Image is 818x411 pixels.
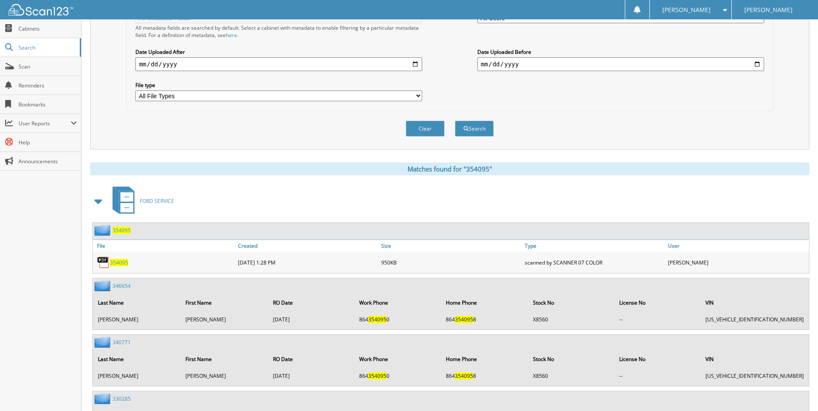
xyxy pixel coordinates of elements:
[442,312,528,327] td: 864 8
[135,57,422,71] input: start
[442,350,528,368] th: Home Phone
[94,393,113,404] img: folder2.png
[701,294,808,311] th: VIN
[19,139,77,146] span: Help
[269,312,354,327] td: [DATE]
[775,370,818,411] iframe: Chat Widget
[93,240,236,252] a: File
[379,240,522,252] a: Size
[355,294,441,311] th: Work Phone
[94,350,180,368] th: Last Name
[94,225,113,236] img: folder2.png
[94,369,180,383] td: [PERSON_NAME]
[529,350,614,368] th: Stock No
[181,312,268,327] td: [PERSON_NAME]
[19,25,77,32] span: Cabinets
[529,312,614,327] td: X8560
[94,280,113,291] img: folder2.png
[94,312,180,327] td: [PERSON_NAME]
[90,162,809,175] div: Matches found for "354095"
[19,44,75,51] span: Search
[113,395,131,402] a: 330285
[701,369,808,383] td: [US_VEHICLE_IDENTIFICATION_NUMBER]
[701,350,808,368] th: VIN
[355,350,441,368] th: Work Phone
[269,294,354,311] th: RO Date
[666,240,809,252] a: User
[269,369,354,383] td: [DATE]
[181,350,268,368] th: First Name
[9,4,73,16] img: scan123-logo-white.svg
[523,254,666,271] div: scanned by SCANNER 07 COLOR
[455,121,494,137] button: Search
[477,48,764,56] label: Date Uploaded Before
[135,48,422,56] label: Date Uploaded After
[455,372,473,380] span: 354095
[107,184,174,218] a: FORD SERVICE
[97,256,110,269] img: PDF.png
[701,312,808,327] td: [US_VEHICLE_IDENTIFICATION_NUMBER]
[744,7,793,12] span: [PERSON_NAME]
[666,254,809,271] div: [PERSON_NAME]
[529,369,614,383] td: X8560
[368,372,386,380] span: 354095
[368,316,386,323] span: 354095
[523,240,666,252] a: Type
[181,294,268,311] th: First Name
[406,121,445,137] button: Clear
[19,82,77,89] span: Reminders
[615,350,700,368] th: License No
[19,63,77,70] span: Scan
[94,294,180,311] th: Last Name
[236,254,379,271] div: [DATE] 1:28 PM
[529,294,614,311] th: Stock No
[442,294,528,311] th: Home Phone
[113,339,131,346] a: 340771
[615,369,700,383] td: --
[226,31,237,39] a: here
[442,369,528,383] td: 864 8
[19,101,77,108] span: Bookmarks
[181,369,268,383] td: [PERSON_NAME]
[455,316,473,323] span: 354095
[113,227,131,234] a: 354095
[477,57,764,71] input: end
[236,240,379,252] a: Created
[355,312,441,327] td: 864 0
[135,81,422,89] label: File type
[140,197,174,205] span: FORD SERVICE
[135,24,422,39] div: All metadata fields are searched by default. Select a cabinet with metadata to enable filtering b...
[355,369,441,383] td: 864 0
[269,350,354,368] th: RO Date
[662,7,711,12] span: [PERSON_NAME]
[615,294,700,311] th: License No
[19,120,71,127] span: User Reports
[110,259,128,266] a: 354095
[379,254,522,271] div: 950KB
[19,158,77,165] span: Announcements
[113,282,131,290] a: 346654
[615,312,700,327] td: --
[94,337,113,348] img: folder2.png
